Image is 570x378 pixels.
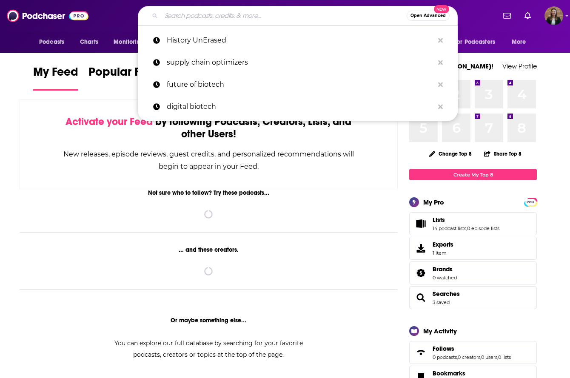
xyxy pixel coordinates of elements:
span: Searches [409,286,537,309]
a: supply chain optimizers [138,51,458,74]
input: Search podcasts, credits, & more... [161,9,407,23]
a: future of biotech [138,74,458,96]
span: Exports [433,241,453,248]
a: Popular Feed [88,65,161,91]
span: Activate your Feed [66,115,153,128]
div: New releases, episode reviews, guest credits, and personalized recommendations will begin to appe... [63,148,355,173]
img: Podchaser - Follow, Share and Rate Podcasts [7,8,88,24]
span: My Feed [33,65,78,84]
span: , [457,354,458,360]
span: Open Advanced [410,14,446,18]
span: Follows [409,341,537,364]
div: Or maybe something else... [20,317,398,324]
a: 0 creators [458,354,480,360]
div: My Activity [423,327,457,335]
button: Show profile menu [544,6,563,25]
span: For Podcasters [454,36,495,48]
div: ... and these creators. [20,246,398,253]
a: Searches [412,292,429,304]
span: Podcasts [39,36,64,48]
a: Searches [433,290,460,298]
p: History UnErased [167,29,434,51]
div: You can explore our full database by searching for your favorite podcasts, creators or topics at ... [104,338,313,361]
a: Brands [412,267,429,279]
a: Show notifications dropdown [500,9,514,23]
div: by following Podcasts, Creators, Lists, and other Users! [63,116,355,140]
span: Lists [409,212,537,235]
span: More [512,36,526,48]
a: 3 saved [433,299,450,305]
p: future of biotech [167,74,434,96]
button: Open AdvancedNew [407,11,450,21]
a: 0 users [481,354,497,360]
a: Follows [412,347,429,358]
div: My Pro [423,198,444,206]
a: PRO [525,199,536,205]
span: Exports [412,242,429,254]
a: View Profile [502,62,537,70]
span: Monitoring [114,36,144,48]
div: Search podcasts, credits, & more... [138,6,458,26]
a: digital biotech [138,96,458,118]
a: My Feed [33,65,78,91]
button: Change Top 8 [424,148,477,159]
a: 0 watched [433,275,457,281]
span: Popular Feed [88,65,161,84]
button: open menu [449,34,507,50]
a: Create My Top 8 [409,169,537,180]
a: Bookmarks [433,369,482,377]
span: PRO [525,199,536,205]
a: History UnErased [138,29,458,51]
img: User Profile [544,6,563,25]
span: Brands [409,261,537,284]
a: Exports [409,237,537,260]
div: Not sure who to follow? Try these podcasts... [20,189,398,196]
button: open menu [108,34,155,50]
a: Charts [74,34,103,50]
button: Share Top 8 [484,145,522,162]
span: Charts [80,36,98,48]
button: open menu [506,34,537,50]
span: Lists [433,216,445,224]
span: Logged in as k_burns [544,6,563,25]
p: supply chain optimizers [167,51,434,74]
span: New [434,5,449,13]
button: open menu [33,34,75,50]
a: Show notifications dropdown [521,9,534,23]
a: 0 episode lists [467,225,499,231]
a: Brands [433,265,457,273]
span: Follows [433,345,454,352]
a: Lists [433,216,499,224]
a: 14 podcast lists [433,225,466,231]
a: 0 lists [498,354,511,360]
span: 1 item [433,250,453,256]
a: Lists [412,218,429,230]
a: Follows [433,345,511,352]
span: Bookmarks [433,369,465,377]
span: Brands [433,265,453,273]
a: 0 podcasts [433,354,457,360]
p: digital biotech [167,96,434,118]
